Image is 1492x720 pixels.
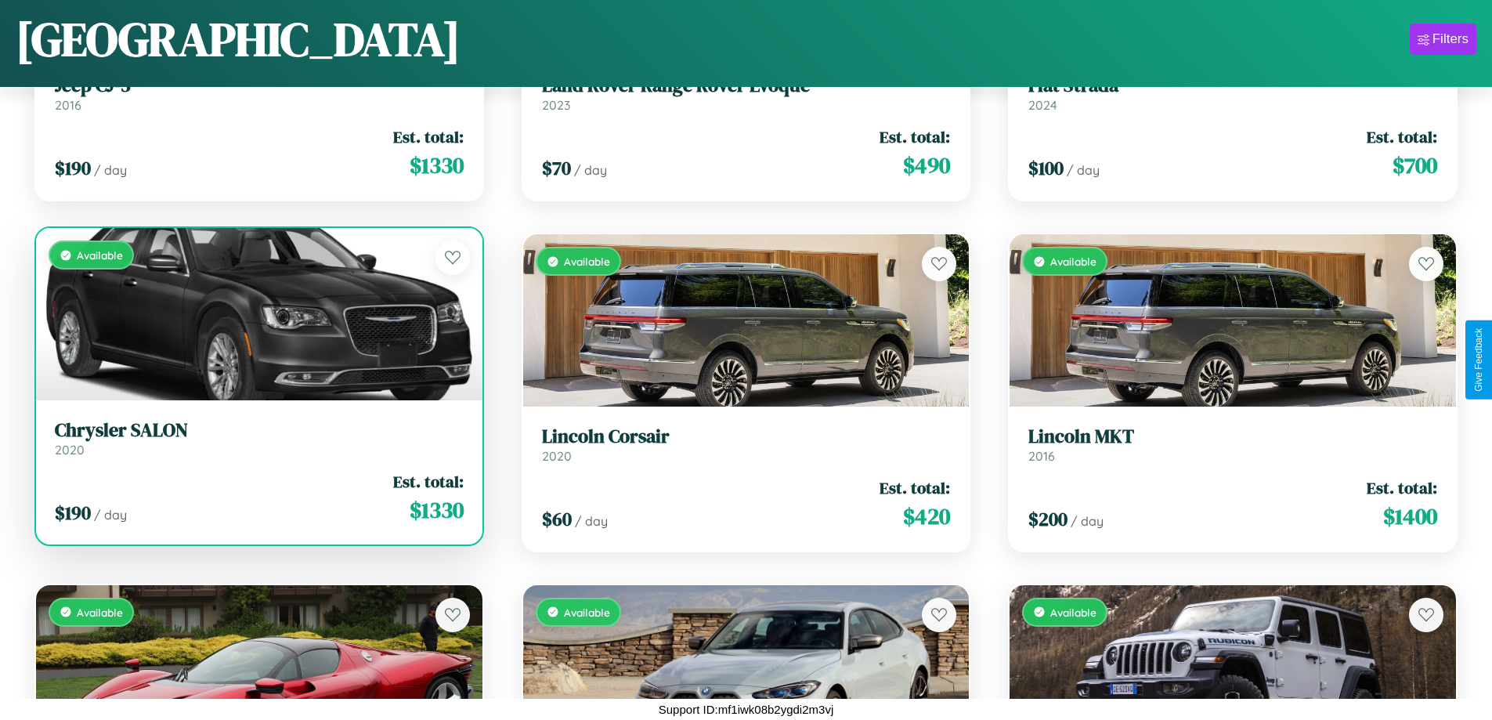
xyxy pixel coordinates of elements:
span: / day [1071,513,1104,529]
span: 2020 [55,442,85,458]
span: $ 420 [903,501,950,532]
a: Lincoln Corsair2020 [542,425,951,464]
div: Filters [1432,31,1469,47]
h1: [GEOGRAPHIC_DATA] [16,7,461,71]
span: Est. total: [393,125,464,148]
p: Support ID: mf1iwk08b2ygdi2m3vj [659,699,833,720]
span: Available [1050,255,1096,268]
h3: Lincoln MKT [1028,425,1437,448]
span: Available [564,606,610,619]
span: 2024 [1028,97,1057,113]
span: $ 490 [903,150,950,181]
a: Chrysler SALON2020 [55,419,464,458]
span: Available [1050,606,1096,619]
span: $ 1400 [1383,501,1437,532]
button: Filters [1410,24,1476,55]
span: / day [94,507,127,523]
span: Est. total: [393,470,464,493]
h3: Lincoln Corsair [542,425,951,448]
span: $ 190 [55,155,91,181]
a: Land Rover Range Rover Evoque2023 [542,74,951,113]
span: $ 60 [542,506,572,532]
span: $ 200 [1028,506,1068,532]
h3: Chrysler SALON [55,419,464,442]
span: Est. total: [1367,476,1437,499]
a: Fiat Strada2024 [1028,74,1437,113]
span: $ 700 [1393,150,1437,181]
span: Available [77,248,123,262]
span: / day [574,162,607,178]
span: $ 70 [542,155,571,181]
a: Lincoln MKT2016 [1028,425,1437,464]
span: Available [77,606,123,619]
span: $ 1330 [410,494,464,526]
span: Est. total: [1367,125,1437,148]
span: / day [575,513,608,529]
span: Est. total: [880,476,950,499]
span: Available [564,255,610,268]
span: $ 190 [55,500,91,526]
span: $ 100 [1028,155,1064,181]
span: / day [1067,162,1100,178]
span: 2020 [542,448,572,464]
span: $ 1330 [410,150,464,181]
span: 2023 [542,97,570,113]
div: Give Feedback [1473,328,1484,392]
span: 2016 [1028,448,1055,464]
h3: Land Rover Range Rover Evoque [542,74,951,97]
span: 2016 [55,97,81,113]
span: Est. total: [880,125,950,148]
a: Jeep CJ-52016 [55,74,464,113]
span: / day [94,162,127,178]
